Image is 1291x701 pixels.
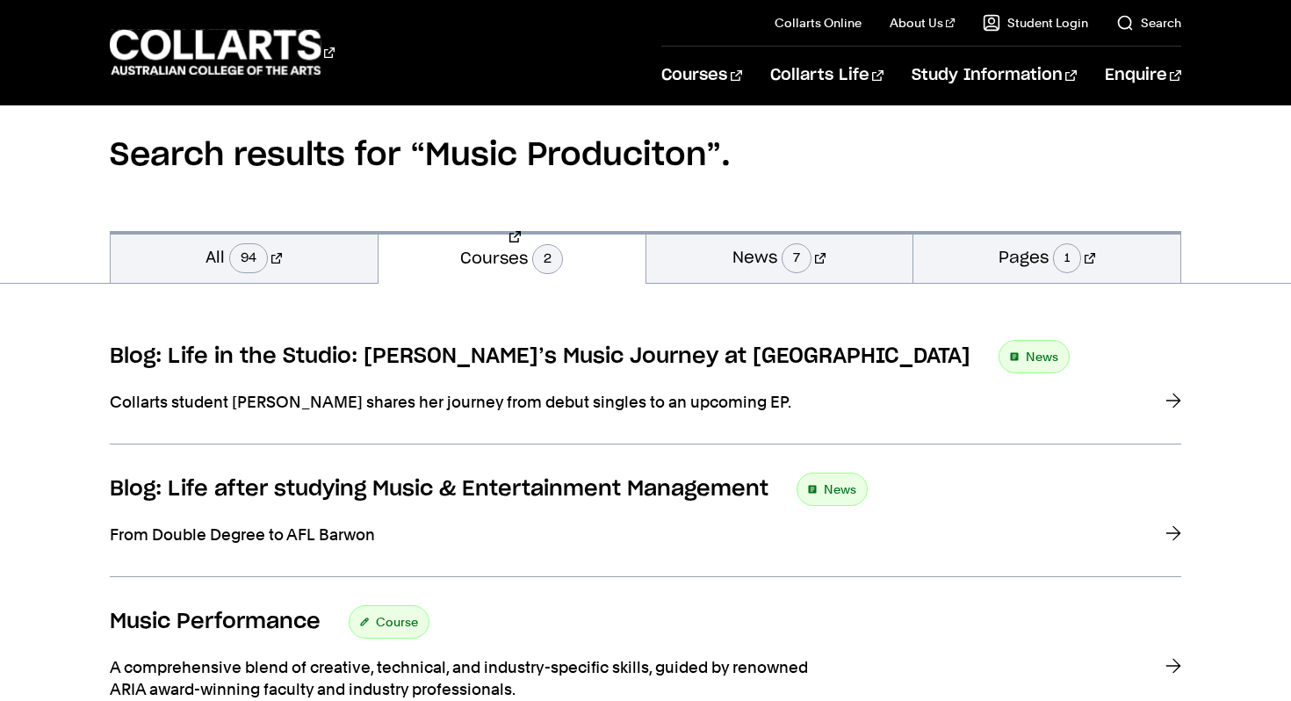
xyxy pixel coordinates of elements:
[912,47,1077,105] a: Study Information
[1116,14,1181,32] a: Search
[913,231,1180,283] a: Pages1
[782,243,811,273] span: 7
[110,340,1181,444] a: Blog: Life in the Studio: [PERSON_NAME]’s Music Journey at [GEOGRAPHIC_DATA] News Collarts studen...
[775,14,862,32] a: Collarts Online
[110,473,1181,577] a: Blog: Life after studying Music & Entertainment Management News From Double Degree to AFL Barwon
[376,610,418,634] span: Course
[532,244,563,274] span: 2
[770,47,884,105] a: Collarts Life
[110,524,812,546] p: From Double Degree to AFL Barwon
[379,231,645,284] a: Courses2
[1105,47,1181,105] a: Enquire
[110,391,812,413] p: Collarts student [PERSON_NAME] shares her journey from debut singles to an upcoming EP.
[890,14,955,32] a: About Us
[110,609,321,635] h3: Music Performance
[1053,243,1081,273] span: 1
[983,14,1088,32] a: Student Login
[110,476,768,502] h3: Blog: Life after studying Music & Entertainment Management
[661,47,741,105] a: Courses
[646,231,913,283] a: News7
[1026,344,1058,369] span: News
[111,231,378,283] a: All94
[110,656,812,700] p: A comprehensive blend of creative, technical, and industry-specific skills, guided by renowned AR...
[110,27,335,77] div: Go to homepage
[229,243,268,273] span: 94
[824,477,856,502] span: News
[110,343,970,370] h3: Blog: Life in the Studio: [PERSON_NAME]’s Music Journey at [GEOGRAPHIC_DATA]
[110,80,1181,231] h2: Search results for “Music Produciton”.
